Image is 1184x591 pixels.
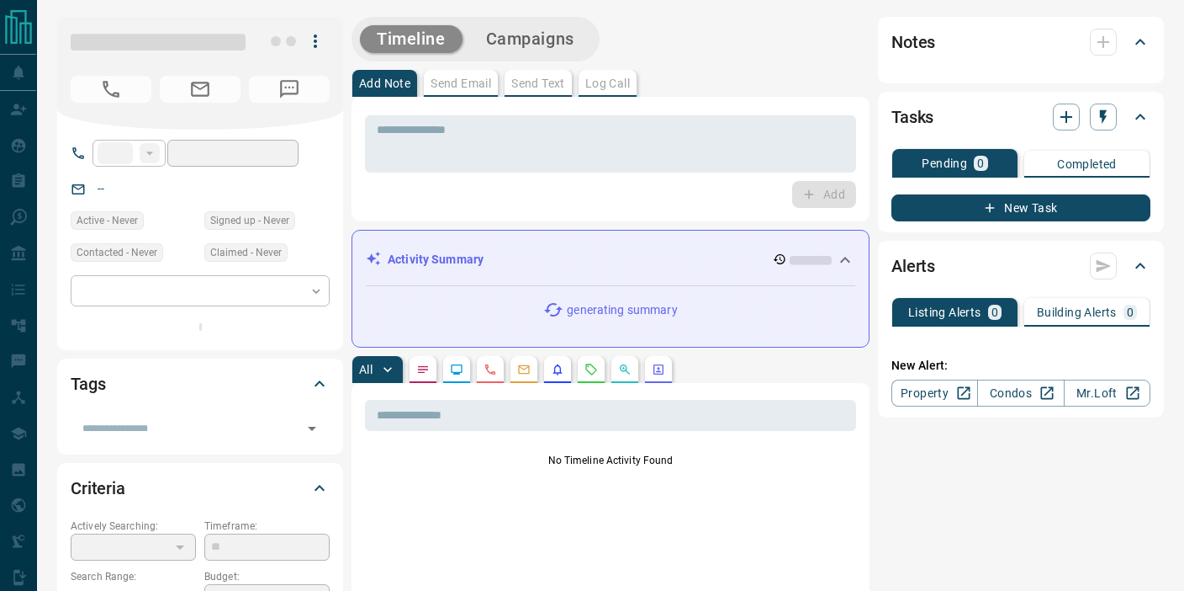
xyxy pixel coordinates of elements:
p: Add Note [359,77,410,89]
div: Activity Summary [366,244,855,275]
svg: Lead Browsing Activity [450,363,463,376]
svg: Listing Alerts [551,363,564,376]
span: Signed up - Never [210,212,289,229]
div: Criteria [71,468,330,508]
p: Completed [1057,158,1117,170]
div: Alerts [891,246,1150,286]
p: 0 [991,306,998,318]
svg: Requests [584,363,598,376]
svg: Opportunities [618,363,632,376]
div: Notes [891,22,1150,62]
h2: Tags [71,370,105,397]
span: No Number [71,76,151,103]
a: Mr.Loft [1064,380,1150,407]
p: Search Range: [71,569,196,584]
h2: Criteria [71,475,125,502]
p: Actively Searching: [71,519,196,534]
svg: Notes [416,363,430,376]
h2: Alerts [891,253,935,280]
h2: Notes [891,29,935,56]
p: Pending [922,157,967,169]
p: Building Alerts [1037,306,1117,318]
p: 0 [1127,306,1134,318]
h2: Tasks [891,104,933,130]
a: -- [98,182,104,195]
p: Timeframe: [204,519,330,534]
button: New Task [891,194,1150,221]
p: Activity Summary [388,251,484,269]
span: No Number [249,76,330,103]
svg: Agent Actions [652,363,665,376]
span: Claimed - Never [210,244,282,261]
span: No Email [160,76,240,103]
svg: Calls [484,363,497,376]
button: Timeline [360,25,462,53]
button: Campaigns [469,25,591,53]
p: Listing Alerts [908,306,981,318]
div: Tags [71,364,330,404]
a: Property [891,380,978,407]
button: Open [300,417,324,440]
p: New Alert: [891,357,1150,375]
svg: Emails [517,363,531,376]
a: Condos [977,380,1064,407]
p: All [359,364,373,375]
p: generating summary [567,301,677,319]
span: Active - Never [77,212,138,229]
span: Contacted - Never [77,244,157,261]
p: Budget: [204,569,330,584]
p: 0 [977,157,984,169]
p: No Timeline Activity Found [365,453,856,468]
div: Tasks [891,97,1150,137]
